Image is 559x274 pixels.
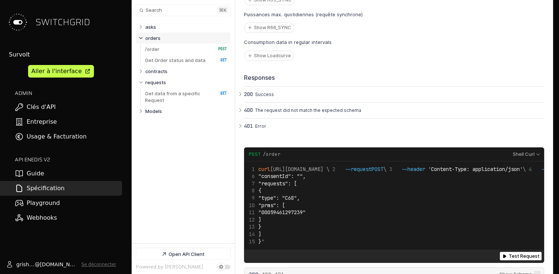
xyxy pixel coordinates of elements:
span: "type": "C68", [258,195,300,201]
span: 'Content-Type: application/json' [428,166,523,172]
a: Powered by [PERSON_NAME] [136,264,203,270]
span: POST [213,47,227,52]
span: SWITCHGRID [35,16,90,28]
a: Models [145,106,227,117]
span: @ [35,261,40,268]
a: Aller à l'interface [28,65,94,78]
a: orders [145,32,227,44]
span: POST [372,166,383,172]
nav: Table of contents for Api [132,18,235,243]
span: "prms": [ [258,202,285,209]
img: Switchgrid Logo [6,10,30,34]
h2: API ENEDIS v2 [15,156,122,163]
p: Success [255,91,542,98]
p: Error [255,123,542,130]
a: Get data from a specific Request GET [145,88,227,106]
div: Set dark mode [219,265,223,269]
a: requests [145,77,227,88]
span: --request [345,166,383,172]
span: GET [213,58,227,63]
button: Se déconnecter [81,261,116,267]
span: { [258,187,261,194]
span: "00059461297239" [258,209,306,216]
span: [DOMAIN_NAME] [40,261,78,268]
kbd: ⌘ k [217,6,228,14]
span: 400 [244,107,253,113]
span: ] [258,216,261,223]
span: \ [329,166,386,172]
p: Consumption data in regular intervals [244,39,332,46]
span: GET [213,91,227,96]
a: Get Order status and data GET [145,55,227,66]
button: 200 Success [244,87,544,102]
span: POST [249,151,261,158]
span: "requests": [ [258,180,297,187]
span: /order [263,151,281,158]
p: /order [145,46,159,52]
span: Search [146,7,162,13]
h2: ADMIN [15,89,122,97]
span: Test Request [509,253,539,259]
p: requests [145,79,166,86]
button: 400 The request did not match the expected schema [244,103,544,118]
button: Show R66_SYNC [244,23,294,32]
p: Get Order status and data [145,57,206,64]
a: asks [145,21,227,32]
span: --header [402,166,425,172]
div: Responses [244,73,544,82]
span: [URL][DOMAIN_NAME] \ [249,166,329,172]
span: grishjan [16,261,35,268]
span: \ [386,166,526,172]
a: /order POST [145,44,227,55]
button: Show Loadcurve [244,51,294,61]
a: contracts [145,66,227,77]
p: Get data from a specific Request [145,90,210,103]
span: 200 [244,91,253,97]
span: "consentId": "", [258,173,306,179]
a: Open API Client [136,248,230,260]
p: orders [145,35,160,41]
span: ] [258,231,261,237]
p: Models [145,108,162,114]
button: 401 Error [244,119,544,134]
p: The request did not match the expected schema [255,107,542,114]
span: curl [258,166,270,172]
p: contracts [145,68,167,75]
p: Puissances max. quotidiennes (requête synchrone) [244,11,363,18]
div: Aller à l'interface [31,67,82,76]
button: Test Request [500,252,542,260]
div: Survolt [9,50,122,59]
span: 401 [244,123,253,129]
p: asks [145,24,156,30]
span: } [258,223,261,230]
span: }' [258,238,264,245]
